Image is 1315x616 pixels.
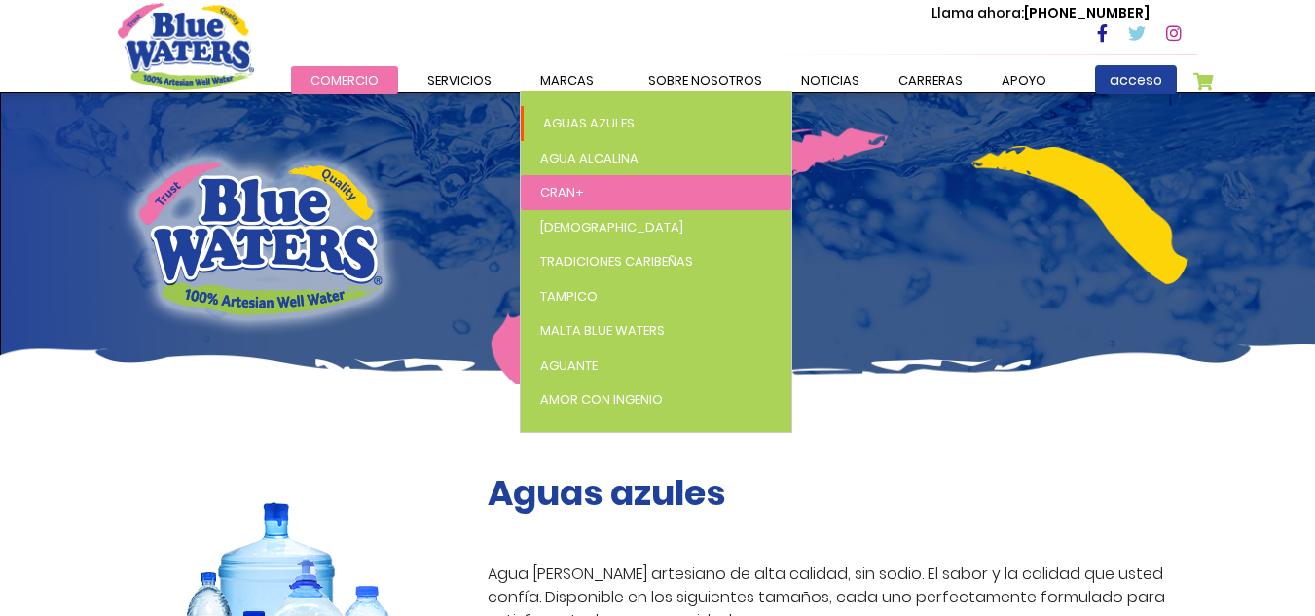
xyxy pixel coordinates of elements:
a: apoyo [982,66,1066,94]
a: sobre nosotros [629,66,782,94]
font: Cran+ [540,183,584,201]
font: Tradiciones caribeñas [540,252,693,271]
font: Aguas azules [488,468,726,518]
a: logotipo de la tienda [118,3,254,89]
font: acceso [1110,70,1162,90]
font: Aguas azules [543,114,635,132]
font: Tampico [540,287,598,306]
font: Noticias [801,71,859,90]
font: sobre nosotros [648,71,762,90]
font: Aguante [540,356,598,375]
font: Agua alcalina [540,149,639,167]
font: Marcas [540,71,594,90]
font: apoyo [1002,71,1046,90]
font: Malta Blue Waters [540,321,665,340]
font: [PHONE_NUMBER] [1024,3,1150,22]
a: Noticias [782,66,879,94]
font: carreras [898,71,963,90]
a: carreras [879,66,982,94]
font: Amor con ingenio [540,390,663,409]
font: [DEMOGRAPHIC_DATA] [540,218,683,236]
font: Servicios [427,71,492,90]
a: acceso [1095,65,1177,94]
font: Llama ahora: [931,3,1024,22]
font: Comercio [310,71,379,90]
